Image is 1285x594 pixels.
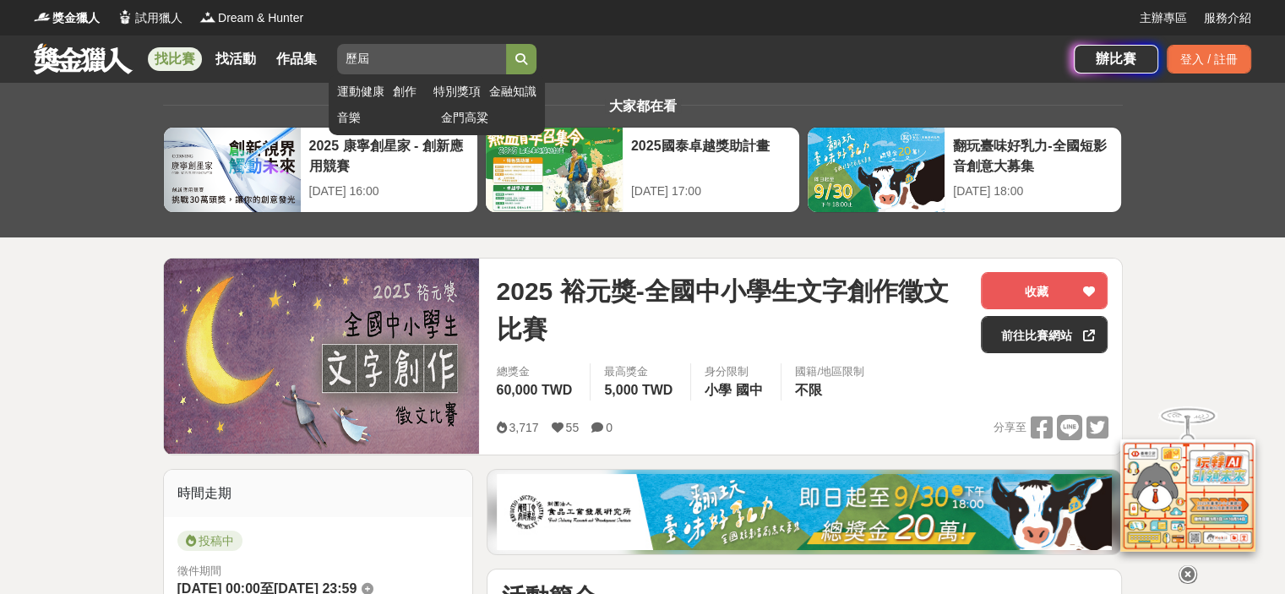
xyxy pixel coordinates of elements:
[795,363,864,380] div: 國籍/地區限制
[199,9,303,27] a: LogoDream & Hunter
[606,421,613,434] span: 0
[509,421,538,434] span: 3,717
[1120,439,1255,552] img: d2146d9a-e6f6-4337-9592-8cefde37ba6b.png
[270,47,324,71] a: 作品集
[981,272,1108,309] button: 收藏
[52,9,100,27] span: 獎金獵人
[199,8,216,25] img: Logo
[135,9,182,27] span: 試用獵人
[309,136,469,174] div: 2025 康寧創星家 - 創新應用競賽
[807,127,1122,213] a: 翻玩臺味好乳力-全國短影音創意大募集[DATE] 18:00
[489,83,536,101] a: 金融知識
[177,564,221,577] span: 徵件期間
[631,136,791,174] div: 2025國泰卓越獎助計畫
[209,47,263,71] a: 找活動
[433,83,481,101] a: 特別獎項
[148,47,202,71] a: 找比賽
[993,415,1026,440] span: 分享至
[117,9,182,27] a: Logo試用獵人
[496,363,576,380] span: 總獎金
[163,127,478,213] a: 2025 康寧創星家 - 創新應用競賽[DATE] 16:00
[337,83,384,101] a: 運動健康
[34,9,100,27] a: Logo獎金獵人
[34,8,51,25] img: Logo
[981,316,1108,353] a: 前往比賽網站
[337,44,506,74] input: 2025 反詐視界—全國影片競賽
[309,183,469,200] div: [DATE] 16:00
[496,383,572,397] span: 60,000 TWD
[795,383,822,397] span: 不限
[1074,45,1158,74] a: 辦比賽
[218,9,303,27] span: Dream & Hunter
[604,363,677,380] span: 最高獎金
[496,272,967,348] span: 2025 裕元獎-全國中小學生文字創作徵文比賽
[953,136,1113,174] div: 翻玩臺味好乳力-全國短影音創意大募集
[485,127,800,213] a: 2025國泰卓越獎助計畫[DATE] 17:00
[705,363,767,380] div: 身分限制
[736,383,763,397] span: 國中
[441,109,536,127] a: 金門高粱
[164,259,480,454] img: Cover Image
[631,183,791,200] div: [DATE] 17:00
[1140,9,1187,27] a: 主辦專區
[604,383,672,397] span: 5,000 TWD
[1167,45,1251,74] div: 登入 / 註冊
[164,470,473,517] div: 時間走期
[177,531,242,551] span: 投稿中
[1204,9,1251,27] a: 服務介紹
[337,109,433,127] a: 音樂
[566,421,580,434] span: 55
[393,83,425,101] a: 創作
[497,474,1112,550] img: 1c81a89c-c1b3-4fd6-9c6e-7d29d79abef5.jpg
[117,8,133,25] img: Logo
[953,183,1113,200] div: [DATE] 18:00
[605,99,681,113] span: 大家都在看
[705,383,732,397] span: 小學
